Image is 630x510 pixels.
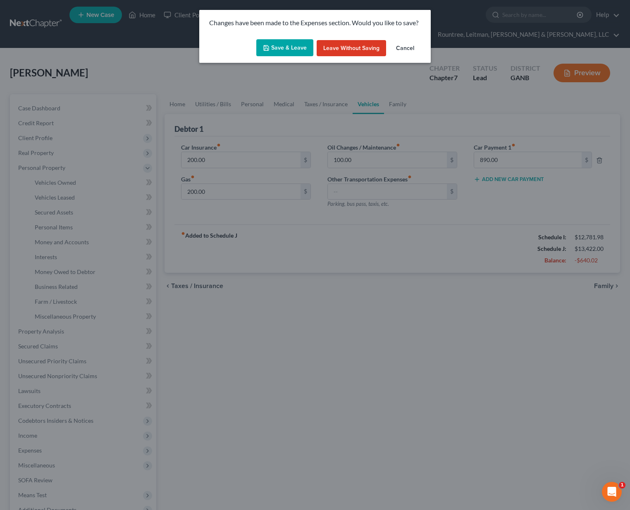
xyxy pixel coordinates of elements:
iframe: Intercom live chat [602,482,622,502]
button: Save & Leave [256,39,313,57]
span: 1 [619,482,625,489]
button: Cancel [389,40,421,57]
p: Changes have been made to the Expenses section. Would you like to save? [209,18,421,28]
button: Leave without Saving [317,40,386,57]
